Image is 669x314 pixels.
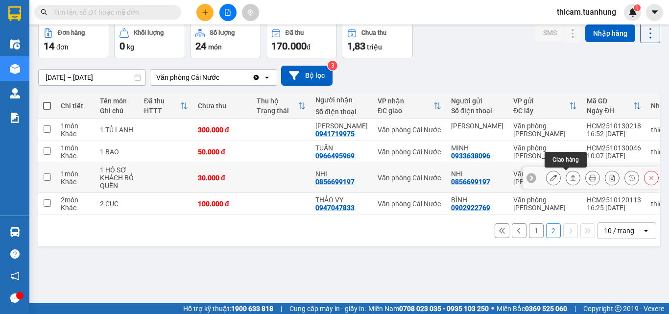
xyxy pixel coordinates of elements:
div: 30.000 đ [198,174,247,182]
div: 1 HÔ SƠ [100,166,134,174]
div: Người gửi [451,97,503,105]
span: kg [127,43,134,51]
span: triệu [367,43,382,51]
span: Hỗ trợ kỹ thuật: [183,303,273,314]
sup: 1 [634,4,641,11]
div: 50.000 đ [198,148,247,156]
div: Giao hàng [566,170,580,185]
div: ĐC giao [378,107,433,115]
button: Đơn hàng14đơn [38,23,109,58]
div: 300.000 đ [198,126,247,134]
strong: 0708 023 035 - 0935 103 250 [399,305,489,313]
div: 2 CỤC [100,200,134,208]
span: 24 [195,40,206,52]
div: Sửa đơn hàng [546,170,561,185]
div: Văn phòng [PERSON_NAME] [513,144,577,160]
div: Mã GD [587,97,633,105]
div: Số lượng [210,29,235,36]
div: Khác [61,130,90,138]
div: Khác [61,204,90,212]
div: 10 / trang [604,226,634,236]
button: 2 [546,223,561,238]
img: icon-new-feature [628,8,637,17]
div: 1 TỦ LANH [100,126,134,134]
img: solution-icon [10,113,20,123]
span: file-add [224,9,231,16]
div: 0941719975 [315,130,355,138]
div: Ghi chú [100,107,134,115]
button: Khối lượng0kg [114,23,185,58]
div: KIỀU CHẤN [315,122,368,130]
div: Đã thu [286,29,304,36]
div: 16:52 [DATE] [587,130,641,138]
div: THẢO VY [315,196,368,204]
img: logo-vxr [8,6,21,21]
div: 0933638096 [451,152,490,160]
div: Tên món [100,97,134,105]
button: plus [196,4,214,21]
svg: open [642,227,650,235]
div: Khối lượng [134,29,164,36]
img: warehouse-icon [10,64,20,74]
div: Thu hộ [257,97,298,105]
span: Miền Nam [368,303,489,314]
div: Văn phòng Cái Nước [378,174,441,182]
div: Văn phòng Cái Nước [378,148,441,156]
div: 2 món [61,196,90,204]
button: aim [242,4,259,21]
div: NHI [315,170,368,178]
div: Văn phòng Cái Nước [378,200,441,208]
span: | [574,303,576,314]
div: 0966495969 [315,152,355,160]
img: warehouse-icon [10,227,20,237]
span: caret-down [650,8,659,17]
div: 0902922769 [451,204,490,212]
div: Đã thu [144,97,180,105]
span: message [10,293,20,303]
div: 0947047833 [315,204,355,212]
div: Số điện thoại [451,107,503,115]
span: plus [202,9,209,16]
div: NHI [451,170,503,178]
div: VP nhận [378,97,433,105]
div: HCM2510130218 [587,122,641,130]
div: Văn phòng [PERSON_NAME] [513,196,577,212]
div: Văn phòng Cái Nước [156,72,219,82]
span: 1 [635,4,639,11]
div: Trạng thái [257,107,298,115]
button: Chưa thu1,83 triệu [342,23,413,58]
span: món [208,43,222,51]
span: thicam.tuanhung [549,6,624,18]
span: notification [10,271,20,281]
div: 0856699197 [451,178,490,186]
span: 170.000 [271,40,307,52]
div: 1 BAO [100,148,134,156]
div: 1 món [61,170,90,178]
span: aim [247,9,254,16]
div: HTTT [144,107,180,115]
div: Văn phòng [PERSON_NAME] [513,122,577,138]
th: Toggle SortBy [139,93,193,119]
th: Toggle SortBy [252,93,311,119]
th: Toggle SortBy [582,93,646,119]
button: Bộ lọc [281,66,333,86]
div: Ngày ĐH [587,107,633,115]
strong: 0369 525 060 [525,305,567,313]
span: 1,83 [347,40,365,52]
div: BÌNH [451,196,503,204]
div: Chưa thu [361,29,386,36]
th: Toggle SortBy [508,93,582,119]
div: Chưa thu [198,102,247,110]
input: Select a date range. [39,70,145,85]
span: ⚪️ [491,307,494,311]
div: Số điện thoại [315,108,368,116]
div: 100.000 đ [198,200,247,208]
div: Người nhận [315,96,368,104]
button: SMS [535,24,565,42]
span: đơn [56,43,69,51]
span: copyright [615,305,621,312]
span: đ [307,43,311,51]
div: HCM2510130046 [587,144,641,152]
div: KHÁCH BỎ QUÊN [100,174,134,190]
div: TUẤN [315,144,368,152]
